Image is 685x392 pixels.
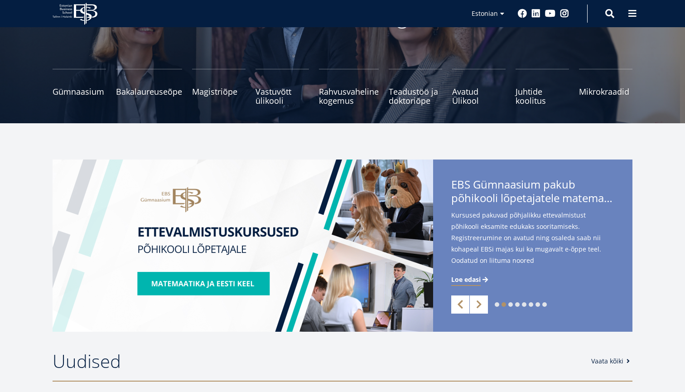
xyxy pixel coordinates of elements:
[502,302,506,307] a: 2
[319,87,379,105] span: Rahvusvaheline kogemus
[542,302,547,307] a: 8
[516,87,569,105] span: Juhtide koolitus
[53,69,106,105] a: Gümnaasium
[579,69,632,105] a: Mikrokraadid
[522,302,526,307] a: 5
[451,275,490,284] a: Loe edasi
[102,1,583,28] p: Vastutusteadlik kogukond
[256,69,309,105] a: Vastuvõtt ülikooli
[192,69,246,105] a: Magistriõpe
[451,178,614,208] span: EBS Gümnaasium pakub
[452,69,506,105] a: Avatud Ülikool
[451,209,614,281] span: Kursused pakuvad põhjalikku ettevalmistust põhikooli eksamite edukaks sooritamiseks. Registreerum...
[545,9,555,18] a: Youtube
[389,69,442,105] a: Teadustöö ja doktoriõpe
[535,302,540,307] a: 7
[53,87,106,96] span: Gümnaasium
[116,87,182,96] span: Bakalaureuseõpe
[591,357,632,366] a: Vaata kõiki
[53,350,582,373] h2: Uudised
[579,87,632,96] span: Mikrokraadid
[192,87,246,96] span: Magistriõpe
[508,302,513,307] a: 3
[451,275,481,284] span: Loe edasi
[451,191,614,205] span: põhikooli lõpetajatele matemaatika- ja eesti keele kursuseid
[515,302,520,307] a: 4
[451,295,469,314] a: Previous
[529,302,533,307] a: 6
[53,160,433,332] img: EBS Gümnaasiumi ettevalmistuskursused
[560,9,569,18] a: Instagram
[116,69,182,105] a: Bakalaureuseõpe
[452,87,506,105] span: Avatud Ülikool
[470,295,488,314] a: Next
[516,69,569,105] a: Juhtide koolitus
[495,302,499,307] a: 1
[518,9,527,18] a: Facebook
[256,87,309,105] span: Vastuvõtt ülikooli
[389,87,442,105] span: Teadustöö ja doktoriõpe
[531,9,540,18] a: Linkedin
[319,69,379,105] a: Rahvusvaheline kogemus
